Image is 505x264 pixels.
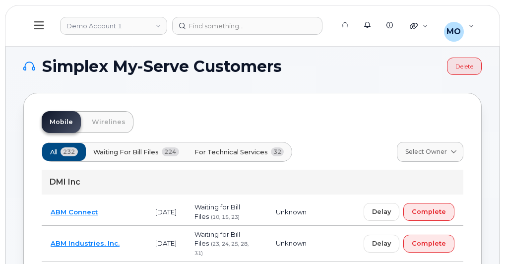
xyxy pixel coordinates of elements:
span: Waiting for Bill Files [194,230,240,248]
span: Unknown [276,208,307,216]
span: Delay [372,207,391,216]
a: ABM Connect [51,208,98,216]
span: 224 [162,147,179,156]
a: Wirelines [84,111,133,133]
span: 32 [271,147,284,156]
td: [DATE] [146,198,186,225]
span: (10, 15, 23) [211,214,240,220]
span: Delay [372,239,391,248]
a: Mobile [42,111,81,133]
button: Complete [403,203,454,221]
span: Waiting for Bill Files [93,147,159,157]
span: Unknown [276,239,307,247]
td: [DATE] [146,226,186,262]
a: Select Owner [397,142,463,162]
a: Delete [447,58,482,75]
span: Simplex My-Serve Customers [42,59,282,74]
span: For Technical Services [194,147,268,157]
a: ABM Industries, Inc. [51,239,120,247]
div: DMI Inc [42,170,463,195]
button: Delay [364,235,399,253]
span: Complete [412,207,446,216]
span: Waiting for Bill Files [194,203,240,220]
span: (23, 24, 25, 28, 31) [194,241,249,257]
button: Delay [364,203,399,221]
span: Select Owner [405,147,447,156]
span: Complete [412,239,446,248]
button: Complete [403,235,454,253]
